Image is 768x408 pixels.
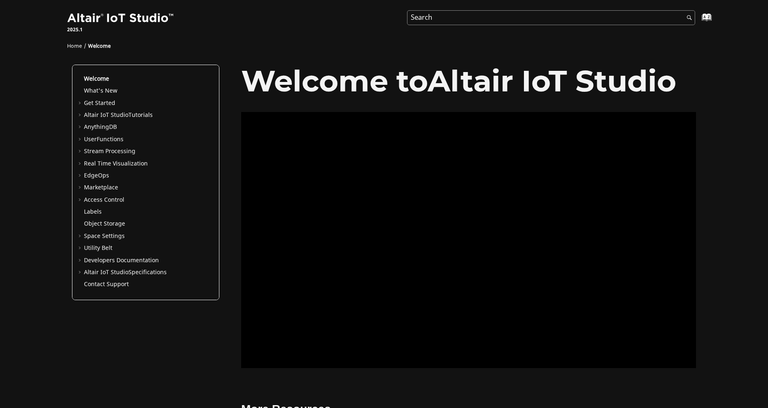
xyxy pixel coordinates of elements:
[84,111,128,119] span: Altair IoT Studio
[77,172,84,180] span: Expand EdgeOps
[77,268,84,277] span: Expand Altair IoT StudioSpecifications
[84,183,118,192] a: Marketplace
[77,256,84,265] span: Expand Developers Documentation
[84,244,112,252] a: Utility Belt
[241,65,696,97] h1: Welcome to
[84,196,124,204] a: Access Control
[77,184,84,192] span: Expand Marketplace
[84,256,159,265] a: Developers Documentation
[67,42,82,50] a: Home
[84,86,117,95] a: What's New
[84,111,153,119] a: Altair IoT StudioTutorials
[407,10,695,25] input: Search query
[84,268,167,277] a: Altair IoT StudioSpecifications
[84,147,135,156] a: Stream Processing
[88,42,111,50] a: Welcome
[84,232,125,240] a: Space Settings
[77,111,84,119] span: Expand Altair IoT StudioTutorials
[77,99,84,107] span: Expand Get Started
[77,147,84,156] span: Expand Stream Processing
[67,26,175,33] p: 2025.1
[689,17,707,26] a: Go to index terms page
[77,160,84,168] span: Expand Real Time Visualization
[84,268,128,277] span: Altair IoT Studio
[77,244,84,252] span: Expand Utility Belt
[97,135,123,144] span: Functions
[84,123,117,131] a: AnythingDB
[84,99,115,107] a: Get Started
[67,12,175,25] img: Altair IoT Studio
[84,171,109,180] a: EdgeOps
[77,196,84,204] span: Expand Access Control
[55,35,713,53] nav: Tools
[77,75,214,289] ul: Table of Contents
[84,135,123,144] a: UserFunctions
[77,123,84,131] span: Expand AnythingDB
[84,207,102,216] a: Labels
[84,280,129,289] a: Contact Support
[77,232,84,240] span: Expand Space Settings
[84,159,148,168] a: Real Time Visualization
[77,135,84,144] span: Expand UserFunctions
[428,63,676,99] span: Altair IoT Studio
[676,10,699,26] button: Search
[84,75,109,83] a: Welcome
[84,219,125,228] a: Object Storage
